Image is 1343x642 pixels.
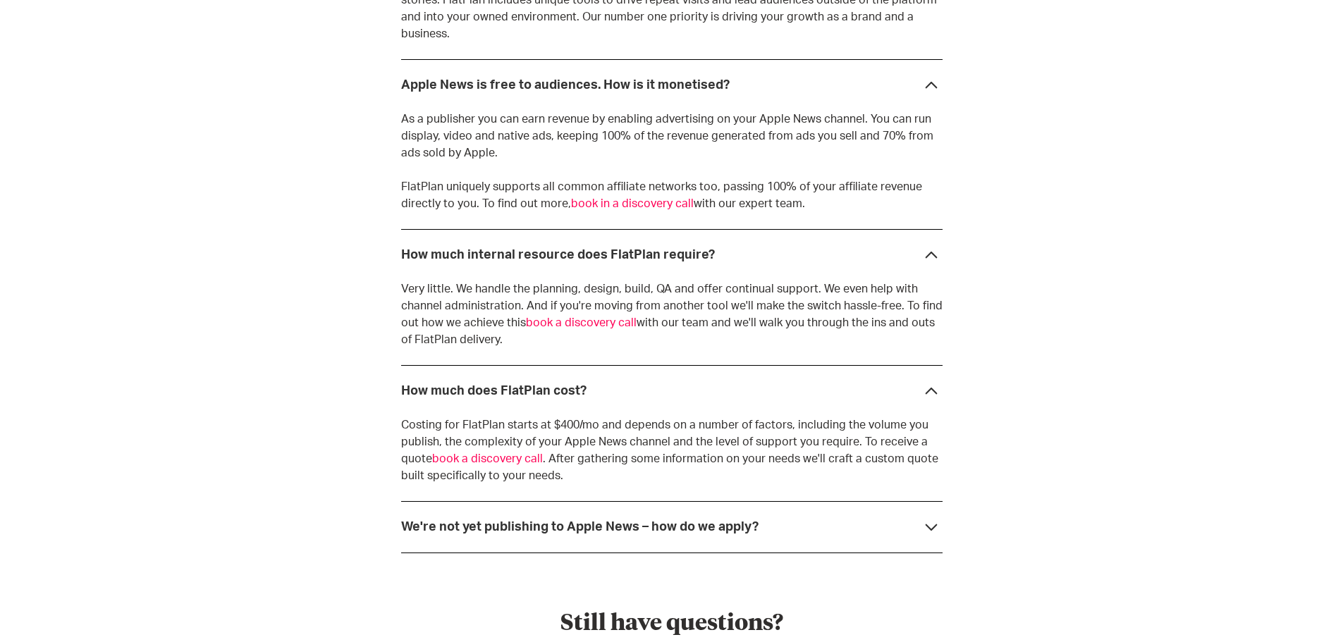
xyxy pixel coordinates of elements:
a: book a discovery call [432,453,543,464]
h4: Still have questions? [474,610,869,639]
a: book in a discovery call [571,198,694,209]
a: book a discovery call [526,317,637,328]
div: How much internal resource does FlatPlan require? [401,248,715,262]
div: Apple News is free to audiences. How is it monetised? [401,78,730,92]
p: As a publisher you can earn revenue by enabling advertising on your Apple News channel. You can r... [401,111,943,212]
p: Very little. We handle the planning, design, build, QA and offer continual support. We even help ... [401,280,943,348]
strong: How much does FlatPlan cost? [401,385,587,397]
p: Costing for FlatPlan starts at $400/mo and depends on a number of factors, including the volume y... [401,416,943,484]
strong: We're not yet publishing to Apple News – how do we apply? [401,521,759,533]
